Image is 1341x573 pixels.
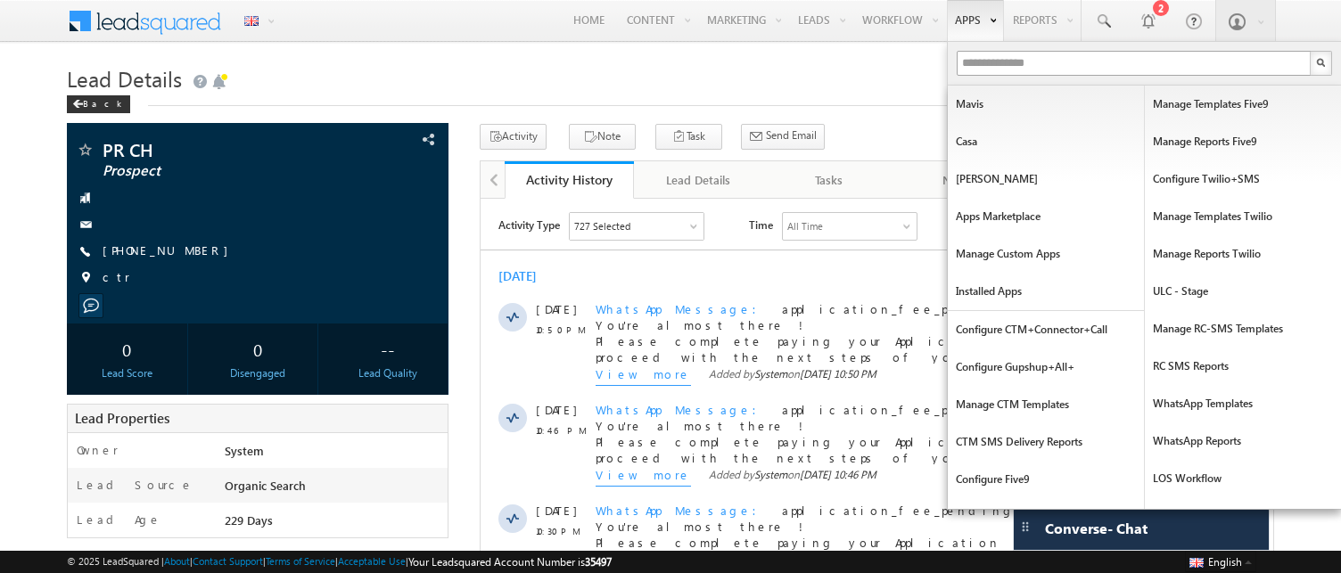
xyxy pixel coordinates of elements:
a: Manage RC-SMS Templates [1145,310,1341,348]
a: LOS Workflow [1145,460,1341,497]
a: Manage Templates Twilio [1145,198,1341,235]
span: WhatsApp Message [115,304,287,319]
a: WhatsApp Reports [1145,422,1341,460]
div: 0 [71,332,182,365]
span: application_fee_pending_1: Hey PR!! You're almost there ! Please complete paying your Application... [115,203,678,331]
span: Added by on [228,168,396,187]
span: View more [115,268,210,288]
span: ChecklistTestDocument [115,536,329,551]
a: Configure Twilio+SMS [1145,160,1341,198]
a: Mavis [948,86,1144,123]
span: Lead Properties [75,409,169,427]
a: PR CH - ChecklistDocument [128,553,258,567]
div: 229 Days [220,512,448,536]
a: ULC - Stage [1145,273,1341,310]
div: System [220,442,448,467]
span: Send Email [766,127,817,143]
span: WhatsApp Message [115,405,287,420]
span: 10:46 PM [55,224,109,240]
span: 10:50 PM [55,123,109,139]
label: Lead Source [77,477,193,493]
img: Search [1316,58,1325,67]
img: carter-drag [1018,520,1032,534]
a: Terms of Service [266,555,335,567]
a: Lead Details [634,161,764,199]
span: ctr [103,269,130,287]
span: Your Leadsquared Account Number is [408,555,612,569]
span: call_to_action_airline: Hi Traveller,\n\nWe hope you reached your destination safely and enjoyed ... [115,405,676,500]
span: application_fee_pending_1: Hey PR!! You're almost there ! Please complete paying your Application... [115,304,678,431]
a: Configure Five9 [948,461,1144,498]
div: Disengaged [202,365,313,381]
span: [DATE] [55,405,95,421]
a: WhatsApp Templates [1145,385,1341,422]
label: Lead Age [77,512,161,528]
span: System [160,471,193,484]
a: Configure Gupshup+All+ [948,348,1144,386]
a: [PERSON_NAME] [948,160,1144,198]
div: Lead Quality [333,365,443,381]
span: Added by on [228,369,396,389]
div: [DATE] [18,70,76,86]
a: Back [67,94,139,110]
div: -- [333,332,443,365]
span: System [274,370,307,383]
span: System [274,168,307,182]
div: [DATE] [18,503,76,519]
span: application_fee_pending_1: Hey PR!! You're almost there ! Please complete paying your Application... [115,102,678,230]
a: Installed Apps [948,273,1144,310]
span: View more [115,168,210,187]
div: Sales Activity,05 Aug,100 error,11 Nov,11 Nov-12139 & 722 more.. [89,14,223,41]
a: CTM SMS Delivery Reports [948,423,1144,461]
a: Manage Reports Twilio [1145,235,1341,273]
span: [DATE] [55,102,95,119]
a: Configure CTM+Connector+call [948,311,1144,348]
span: [DATE] [55,304,95,320]
a: Notes [894,161,1024,199]
span: Converse - Chat [1045,520,1148,536]
a: Apps Marketplace [948,198,1144,235]
button: Task [655,124,722,150]
a: Approval Flow [1145,497,1341,535]
span: Time [268,13,292,40]
span: Added by on [228,268,396,288]
span: Lead Details [67,64,182,93]
span: Prospect [103,162,339,180]
label: Owner [77,442,119,458]
a: Activity History [505,161,635,199]
span: 10:26 PM [55,425,109,441]
div: Back [67,95,130,113]
span: WhatsApp Message [115,102,287,118]
div: 727 Selected [94,20,150,36]
button: Activity [480,124,547,150]
a: Manage Templates five9 [1145,86,1341,123]
div: Lead Score [71,365,182,381]
div: Notes [909,169,1008,191]
a: About [164,555,190,567]
span: PR CH [103,141,339,159]
span: 04:49 AM [55,556,109,572]
span: 10:30 PM [55,324,109,340]
div: Organic Search [220,477,448,502]
span: [PHONE_NUMBER] [103,242,237,260]
button: English [1185,551,1256,572]
a: Manage Custom Apps [948,235,1144,273]
span: View more [115,369,210,389]
div: All Time [307,20,342,36]
span: © 2025 LeadSquared | | | | | [67,553,612,570]
span: [DATE] 10:46 PM [319,269,396,282]
span: English [1208,555,1242,569]
span: WhatsApp Message [115,203,287,218]
span: 35497 [585,555,612,569]
div: Activity History [518,171,621,188]
div: Tasks [778,169,878,191]
div: Lead Details [648,169,748,191]
a: RC SMS Reports [1145,348,1341,385]
div: 0 [202,332,313,365]
a: Casa [948,123,1144,160]
a: Contact Support [193,555,263,567]
a: Manage CTM Templates [948,386,1144,423]
span: [DATE] 10:26 PM [206,471,283,484]
span: Activity Type [18,13,79,40]
span: [DATE] [55,536,95,552]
